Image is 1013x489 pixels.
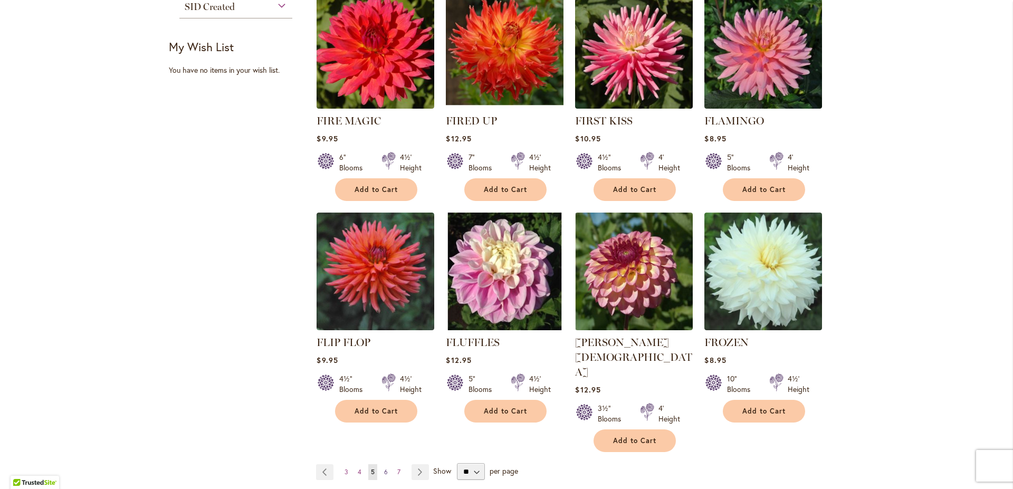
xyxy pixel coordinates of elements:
[490,466,518,476] span: per page
[355,185,398,194] span: Add to Cart
[317,101,434,111] a: FIRE MAGIC
[358,468,361,476] span: 4
[446,114,497,127] a: FIRED UP
[704,322,822,332] a: Frozen
[317,336,370,349] a: FLIP FLOP
[613,185,656,194] span: Add to Cart
[355,407,398,416] span: Add to Cart
[594,178,676,201] button: Add to Cart
[723,178,805,201] button: Add to Cart
[317,213,434,330] img: FLIP FLOP
[339,373,369,395] div: 4½" Blooms
[469,373,498,395] div: 5" Blooms
[317,355,338,365] span: $9.95
[355,464,364,480] a: 4
[381,464,390,480] a: 6
[594,429,676,452] button: Add to Cart
[317,322,434,332] a: FLIP FLOP
[446,133,471,143] span: $12.95
[529,152,551,173] div: 4½' Height
[727,373,757,395] div: 10" Blooms
[575,213,693,330] img: Foxy Lady
[335,178,417,201] button: Add to Cart
[575,133,600,143] span: $10.95
[658,403,680,424] div: 4' Height
[727,152,757,173] div: 5" Blooms
[446,213,563,330] img: FLUFFLES
[464,400,547,423] button: Add to Cart
[185,1,235,13] span: SID Created
[446,355,471,365] span: $12.95
[723,400,805,423] button: Add to Cart
[446,322,563,332] a: FLUFFLES
[371,468,375,476] span: 5
[704,101,822,111] a: FLAMINGO
[469,152,498,173] div: 7" Blooms
[788,152,809,173] div: 4' Height
[575,336,692,378] a: [PERSON_NAME][DEMOGRAPHIC_DATA]
[384,468,388,476] span: 6
[345,468,348,476] span: 3
[433,466,451,476] span: Show
[169,65,310,75] div: You have no items in your wish list.
[397,468,400,476] span: 7
[8,452,37,481] iframe: Launch Accessibility Center
[339,152,369,173] div: 6" Blooms
[484,185,527,194] span: Add to Cart
[335,400,417,423] button: Add to Cart
[658,152,680,173] div: 4' Height
[598,403,627,424] div: 3½" Blooms
[317,114,381,127] a: FIRE MAGIC
[704,133,726,143] span: $8.95
[395,464,403,480] a: 7
[598,152,627,173] div: 4½" Blooms
[704,213,822,330] img: Frozen
[704,114,764,127] a: FLAMINGO
[400,152,422,173] div: 4½' Height
[704,336,749,349] a: FROZEN
[575,385,600,395] span: $12.95
[742,185,786,194] span: Add to Cart
[788,373,809,395] div: 4½' Height
[742,407,786,416] span: Add to Cart
[317,133,338,143] span: $9.95
[575,322,693,332] a: Foxy Lady
[446,336,500,349] a: FLUFFLES
[575,101,693,111] a: FIRST KISS
[342,464,351,480] a: 3
[575,114,633,127] a: FIRST KISS
[400,373,422,395] div: 4½' Height
[704,355,726,365] span: $8.95
[464,178,547,201] button: Add to Cart
[613,436,656,445] span: Add to Cart
[446,101,563,111] a: FIRED UP
[529,373,551,395] div: 4½' Height
[169,39,234,54] strong: My Wish List
[484,407,527,416] span: Add to Cart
